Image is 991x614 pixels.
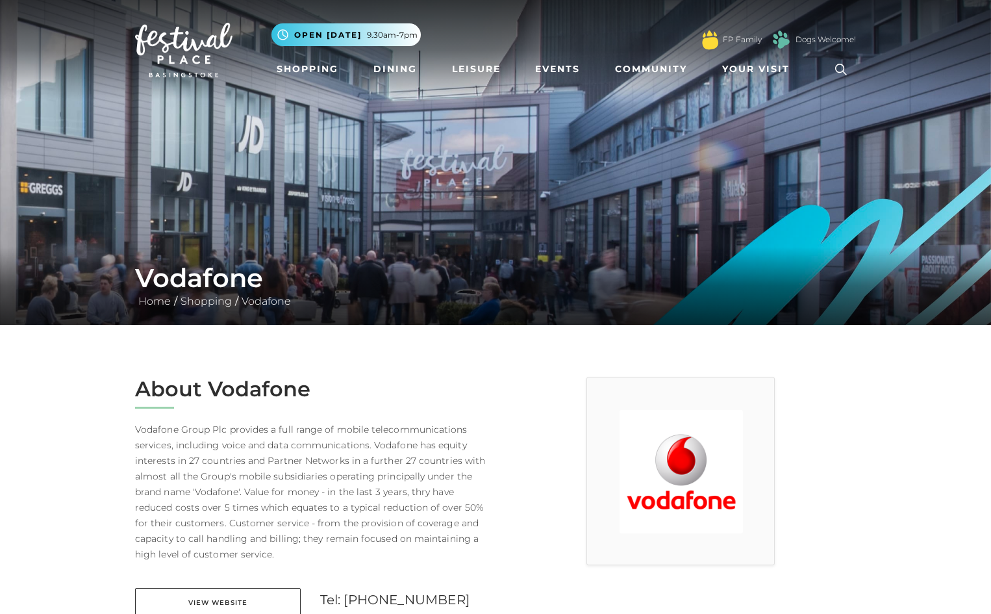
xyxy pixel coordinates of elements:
[610,57,692,81] a: Community
[294,29,362,41] span: Open [DATE]
[135,377,486,402] h2: About Vodafone
[125,262,866,309] div: / /
[271,57,344,81] a: Shopping
[135,295,174,307] a: Home
[447,57,506,81] a: Leisure
[177,295,235,307] a: Shopping
[135,424,485,560] span: Vodafone Group Plc provides a full range of mobile telecommunications services, including voice a...
[722,62,790,76] span: Your Visit
[135,262,856,294] h1: Vodafone
[135,23,232,77] img: Festival Place Logo
[796,34,856,45] a: Dogs Welcome!
[530,57,585,81] a: Events
[271,23,421,46] button: Open [DATE] 9.30am-7pm
[723,34,762,45] a: FP Family
[367,29,418,41] span: 9.30am-7pm
[717,57,801,81] a: Your Visit
[238,295,294,307] a: Vodafone
[320,592,470,608] a: Tel: [PHONE_NUMBER]
[368,57,422,81] a: Dining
